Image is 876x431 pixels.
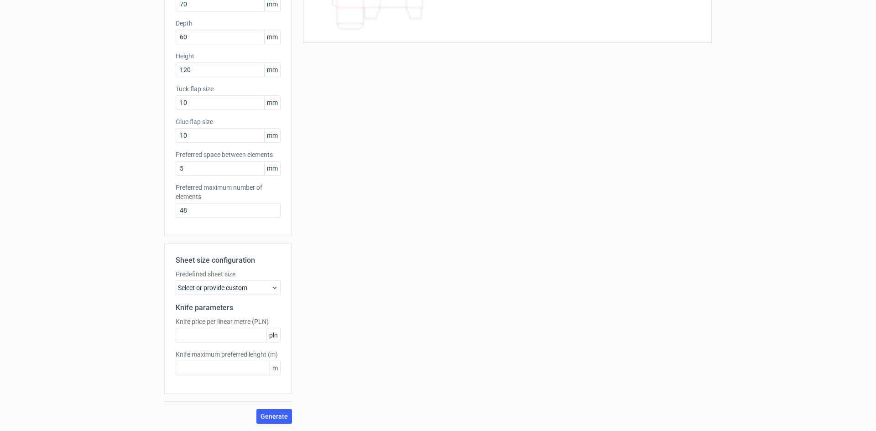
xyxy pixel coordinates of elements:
label: Preferred space between elements [176,150,281,159]
span: pln [266,328,280,342]
label: Knife price per linear metre (PLN) [176,317,281,326]
label: Preferred maximum number of elements [176,183,281,201]
span: m [270,361,280,375]
label: Height [176,52,281,61]
span: mm [264,161,280,175]
span: Generate [261,413,288,420]
label: Tuck flap size [176,84,281,93]
span: mm [264,63,280,77]
label: Glue flap size [176,117,281,126]
div: Select or provide custom [176,280,281,295]
h2: Knife parameters [176,302,281,313]
label: Predefined sheet size [176,270,281,279]
button: Generate [256,409,292,424]
span: mm [264,30,280,44]
h2: Sheet size configuration [176,255,281,266]
span: mm [264,96,280,109]
span: mm [264,129,280,142]
label: Depth [176,19,281,28]
label: Knife maximum preferred lenght (m) [176,350,281,359]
